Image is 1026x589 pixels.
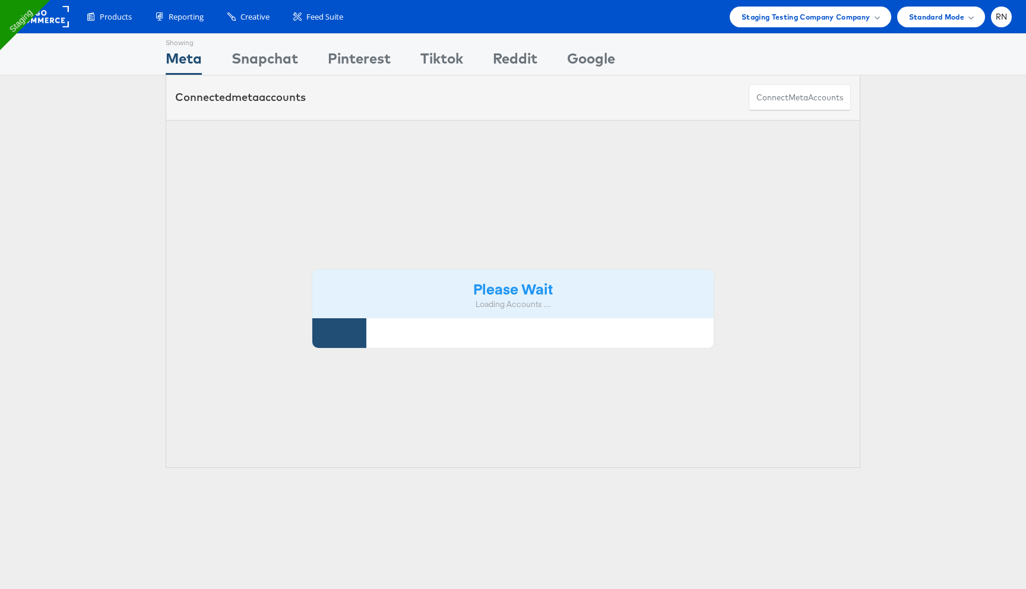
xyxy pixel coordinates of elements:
[166,34,202,48] div: Showing
[473,278,553,298] strong: Please Wait
[166,48,202,75] div: Meta
[788,92,808,103] span: meta
[240,11,270,23] span: Creative
[567,48,615,75] div: Google
[996,13,1008,21] span: RN
[169,11,204,23] span: Reporting
[175,90,306,105] div: Connected accounts
[493,48,537,75] div: Reddit
[100,11,132,23] span: Products
[909,11,964,23] span: Standard Mode
[306,11,343,23] span: Feed Suite
[742,11,870,23] span: Staging Testing Company Company
[321,299,705,310] div: Loading Accounts ....
[328,48,391,75] div: Pinterest
[232,48,298,75] div: Snapchat
[420,48,463,75] div: Tiktok
[749,84,851,111] button: ConnectmetaAccounts
[232,90,259,104] span: meta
